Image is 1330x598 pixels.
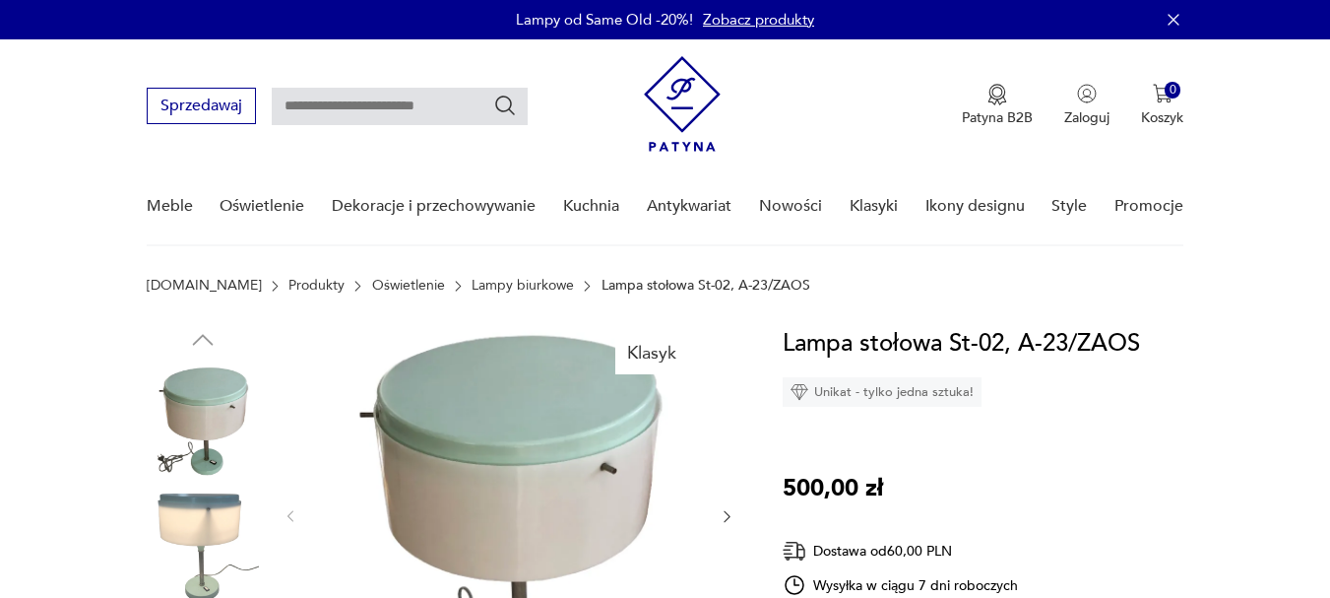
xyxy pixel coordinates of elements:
[147,168,193,244] a: Meble
[850,168,898,244] a: Klasyki
[962,84,1033,127] a: Ikona medaluPatyna B2B
[703,10,814,30] a: Zobacz produkty
[962,84,1033,127] button: Patyna B2B
[563,168,619,244] a: Kuchnia
[1064,108,1109,127] p: Zaloguj
[987,84,1007,105] img: Ikona medalu
[791,383,808,401] img: Ikona diamentu
[783,470,883,507] p: 500,00 zł
[962,108,1033,127] p: Patyna B2B
[1077,84,1097,103] img: Ikonka użytkownika
[1141,108,1183,127] p: Koszyk
[759,168,822,244] a: Nowości
[647,168,731,244] a: Antykwariat
[1051,168,1087,244] a: Style
[783,539,1019,564] div: Dostawa od 60,00 PLN
[332,168,536,244] a: Dekoracje i przechowywanie
[783,377,982,407] div: Unikat - tylko jedna sztuka!
[1153,84,1172,103] img: Ikona koszyka
[602,278,810,294] p: Lampa stołowa St-02, A-23/ZAOS
[615,333,688,374] div: Klasyk
[783,539,806,564] img: Ikona dostawy
[644,56,721,152] img: Patyna - sklep z meblami i dekoracjami vintage
[472,278,574,294] a: Lampy biurkowe
[925,168,1025,244] a: Ikony designu
[1165,82,1181,99] div: 0
[783,573,1019,597] div: Wysyłka w ciągu 7 dni roboczych
[516,10,693,30] p: Lampy od Same Old -20%!
[1114,168,1183,244] a: Promocje
[220,168,304,244] a: Oświetlenie
[1064,84,1109,127] button: Zaloguj
[147,88,256,124] button: Sprzedawaj
[1141,84,1183,127] button: 0Koszyk
[372,278,445,294] a: Oświetlenie
[147,278,262,294] a: [DOMAIN_NAME]
[147,365,259,477] img: Zdjęcie produktu Lampa stołowa St-02, A-23/ZAOS
[493,94,517,117] button: Szukaj
[783,325,1140,363] h1: Lampa stołowa St-02, A-23/ZAOS
[288,278,345,294] a: Produkty
[147,100,256,114] a: Sprzedawaj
